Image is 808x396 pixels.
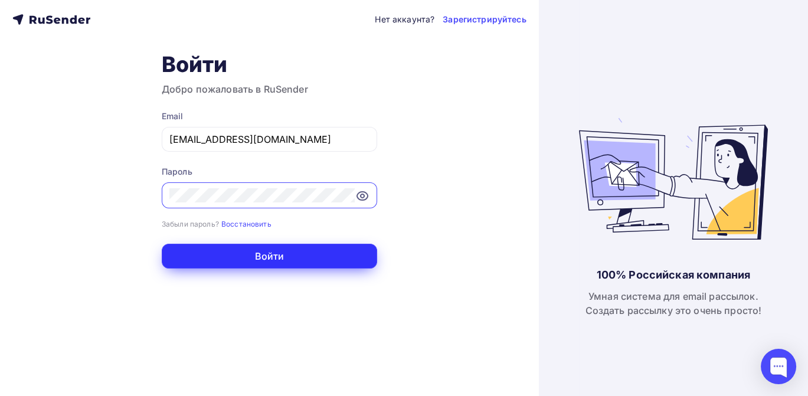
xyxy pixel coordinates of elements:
small: Забыли пароль? [162,220,219,228]
div: 100% Российская компания [597,268,750,282]
input: Укажите свой email [169,132,369,146]
small: Восстановить [221,220,271,228]
div: Нет аккаунта? [375,14,434,25]
a: Восстановить [221,218,271,228]
button: Войти [162,244,377,269]
div: Пароль [162,166,377,178]
h1: Войти [162,51,377,77]
div: Email [162,110,377,122]
div: Умная система для email рассылок. Создать рассылку это очень просто! [585,289,761,318]
a: Зарегистрируйтесь [443,14,526,25]
h3: Добро пожаловать в RuSender [162,82,377,96]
